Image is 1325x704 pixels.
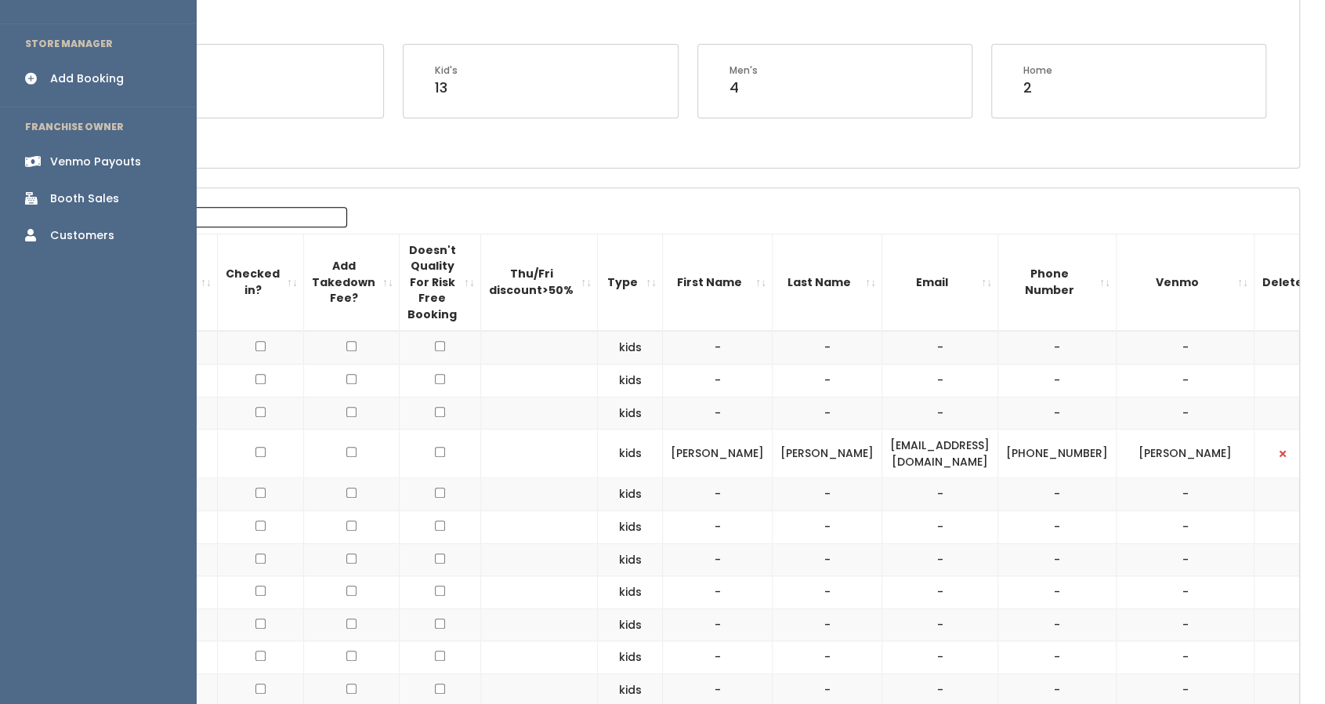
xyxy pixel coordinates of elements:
[598,430,663,478] td: kids
[998,608,1117,641] td: -
[50,191,119,207] div: Booth Sales
[304,234,400,331] th: Add Takedown Fee?: activate to sort column ascending
[598,331,663,364] td: kids
[882,608,998,641] td: -
[773,365,882,397] td: -
[882,430,998,478] td: [EMAIL_ADDRESS][DOMAIN_NAME]
[663,608,773,641] td: -
[663,331,773,364] td: -
[598,478,663,511] td: kids
[598,608,663,641] td: kids
[50,154,141,170] div: Venmo Payouts
[1117,641,1254,674] td: -
[1117,365,1254,397] td: -
[773,543,882,576] td: -
[729,64,758,78] div: Men's
[882,543,998,576] td: -
[598,576,663,609] td: kids
[1117,397,1254,430] td: -
[598,234,663,331] th: Type: activate to sort column ascending
[998,576,1117,609] td: -
[663,576,773,609] td: -
[435,78,458,98] div: 13
[998,365,1117,397] td: -
[598,365,663,397] td: kids
[481,234,598,331] th: Thu/Fri discount&gt;50%: activate to sort column ascending
[1117,478,1254,511] td: -
[663,543,773,576] td: -
[1023,78,1052,98] div: 2
[598,641,663,674] td: kids
[998,234,1117,331] th: Phone Number: activate to sort column ascending
[435,64,458,78] div: Kid's
[663,397,773,430] td: -
[998,510,1117,543] td: -
[1117,576,1254,609] td: -
[882,576,998,609] td: -
[1023,64,1052,78] div: Home
[598,397,663,430] td: kids
[773,331,882,364] td: -
[1117,543,1254,576] td: -
[773,430,882,478] td: [PERSON_NAME]
[882,331,998,364] td: -
[50,71,124,87] div: Add Booking
[400,234,481,331] th: Doesn't Quality For Risk Free Booking : activate to sort column ascending
[882,478,998,511] td: -
[773,397,882,430] td: -
[1117,430,1254,478] td: [PERSON_NAME]
[998,478,1117,511] td: -
[882,397,998,430] td: -
[1117,510,1254,543] td: -
[90,207,347,227] label: Search:
[1117,608,1254,641] td: -
[218,234,304,331] th: Checked in?: activate to sort column ascending
[998,543,1117,576] td: -
[50,227,114,244] div: Customers
[663,365,773,397] td: -
[663,641,773,674] td: -
[882,365,998,397] td: -
[1117,234,1254,331] th: Venmo: activate to sort column ascending
[663,430,773,478] td: [PERSON_NAME]
[663,234,773,331] th: First Name: activate to sort column ascending
[773,576,882,609] td: -
[773,510,882,543] td: -
[598,510,663,543] td: kids
[729,78,758,98] div: 4
[882,510,998,543] td: -
[882,234,998,331] th: Email: activate to sort column ascending
[998,331,1117,364] td: -
[663,510,773,543] td: -
[773,234,882,331] th: Last Name: activate to sort column ascending
[998,397,1117,430] td: -
[773,641,882,674] td: -
[773,478,882,511] td: -
[663,478,773,511] td: -
[147,207,347,227] input: Search:
[773,608,882,641] td: -
[1117,331,1254,364] td: -
[882,641,998,674] td: -
[998,430,1117,478] td: [PHONE_NUMBER]
[1254,234,1323,331] th: Delete: activate to sort column ascending
[998,641,1117,674] td: -
[598,543,663,576] td: kids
